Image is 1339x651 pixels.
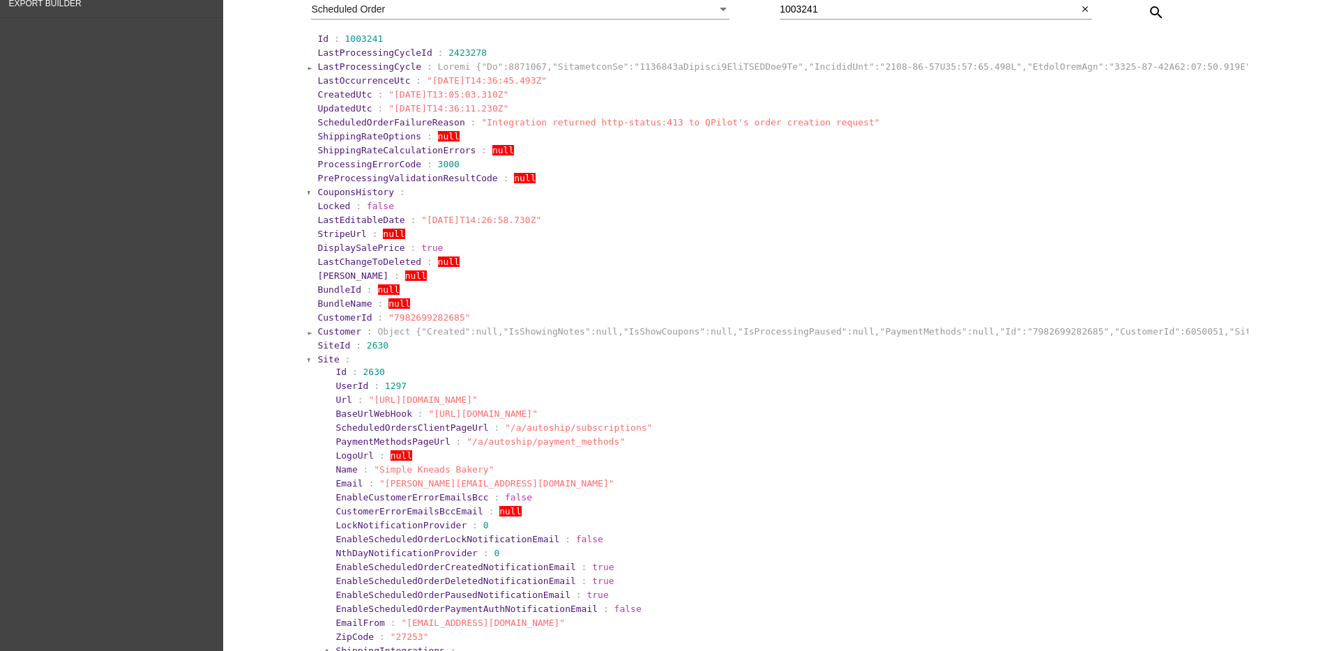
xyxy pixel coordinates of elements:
span: : [427,256,432,267]
span: true [592,562,614,572]
span: Id [317,33,328,44]
span: 0 [494,548,499,558]
span: UserId [335,381,368,391]
button: Clear [1077,2,1092,17]
span: "Integration returned http-status:413 to QPilot's order creation request" [481,117,879,128]
span: BaseUrlWebHook [335,408,412,419]
span: : [438,47,444,58]
span: : [367,326,372,337]
span: LastEditableDate [317,215,404,225]
span: "[PERSON_NAME][EMAIL_ADDRESS][DOMAIN_NAME]" [379,478,614,489]
span: : [472,520,478,530]
span: EnableScheduledOrderDeletedNotificationEmail [335,576,575,586]
span: "27253" [391,631,429,642]
span: : [356,201,361,211]
span: : [603,604,609,614]
span: null [405,270,427,281]
span: : [358,395,363,405]
span: EnableCustomerErrorEmailsBcc [335,492,488,503]
mat-select: Select entity [311,4,729,15]
span: EnableScheduledOrderPausedNotificationEmail [335,590,570,600]
span: : [378,89,384,100]
span: PaymentMethodsPageUrl [335,436,450,447]
span: 2630 [363,367,385,377]
span: null [388,298,410,309]
span: 2630 [367,340,388,351]
span: null [438,256,460,267]
span: : [410,243,416,253]
span: "[URL][DOMAIN_NAME]" [368,395,478,405]
span: : [374,381,379,391]
span: false [576,534,603,544]
span: null [514,173,536,183]
span: 0 [483,520,489,530]
span: : [483,548,489,558]
span: null [391,450,412,461]
span: null [378,284,400,295]
span: 1297 [385,381,407,391]
span: "/a/autoship/payment_methods" [467,436,625,447]
span: : [394,270,400,281]
span: : [400,187,405,197]
span: null [438,131,460,141]
span: CreatedUtc [317,89,372,100]
mat-icon: close [1080,4,1090,15]
span: : [582,562,587,572]
span: Scheduled Order [311,3,385,15]
span: true [587,590,608,600]
span: false [614,604,642,614]
span: EnableScheduledOrderCreatedNotificationEmail [335,562,575,572]
span: [PERSON_NAME] [317,270,388,281]
span: false [367,201,394,211]
span: "Simple Kneads Bakery" [374,464,494,475]
span: LogoUrl [335,450,374,461]
span: : [418,408,423,419]
span: CouponsHistory [317,187,394,197]
span: ScheduledOrderFailureReason [317,117,464,128]
span: "[DATE]T14:26:58.730Z" [421,215,541,225]
span: : [456,436,462,447]
span: "7982699282685" [388,312,470,323]
span: Customer [317,326,361,337]
span: NthDayNotificationProvider [335,548,478,558]
span: Name [335,464,357,475]
span: StripeUrl [317,229,366,239]
span: EnableScheduledOrderPaymentAuthNotificationEmail [335,604,598,614]
span: : [368,478,374,489]
span: CustomerId [317,312,372,323]
span: Site [317,354,339,365]
span: LastProcessingCycle [317,61,421,72]
span: : [576,590,582,600]
span: Id [335,367,347,377]
span: : [379,450,385,461]
span: BundleName [317,298,372,309]
span: LastOccurrenceUtc [317,75,410,86]
span: : [489,506,494,516]
span: EnableScheduledOrderLockNotificationEmail [335,534,559,544]
span: : [410,215,416,225]
span: : [494,422,499,433]
span: : [372,229,378,239]
span: DisplaySalePrice [317,243,404,253]
span: : [391,618,396,628]
span: "[URL][DOMAIN_NAME]" [428,408,538,419]
span: Locked [317,201,350,211]
span: : [504,173,509,183]
span: false [505,492,532,503]
span: 3000 [438,159,460,169]
span: : [352,367,358,377]
span: "[DATE]T14:36:11.230Z" [388,103,508,114]
span: "[DATE]T14:36:45.493Z" [427,75,547,86]
span: : [427,159,432,169]
span: : [356,340,361,351]
span: : [416,75,421,86]
span: : [427,131,432,141]
span: null [383,229,404,239]
span: : [582,576,587,586]
mat-icon: search [1148,4,1165,21]
span: "[DATE]T13:05:03.310Z" [388,89,508,100]
span: : [427,61,432,72]
span: Email [335,478,363,489]
span: SiteId [317,340,350,351]
span: true [592,576,614,586]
